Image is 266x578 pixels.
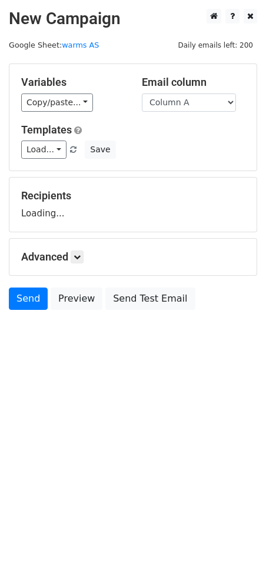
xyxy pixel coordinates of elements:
[174,39,257,52] span: Daily emails left: 200
[9,288,48,310] a: Send
[9,41,99,49] small: Google Sheet:
[105,288,195,310] a: Send Test Email
[9,9,257,29] h2: New Campaign
[21,250,245,263] h5: Advanced
[174,41,257,49] a: Daily emails left: 200
[85,141,115,159] button: Save
[142,76,245,89] h5: Email column
[51,288,102,310] a: Preview
[21,76,124,89] h5: Variables
[21,141,66,159] a: Load...
[62,41,99,49] a: warms AS
[21,93,93,112] a: Copy/paste...
[21,189,245,202] h5: Recipients
[21,123,72,136] a: Templates
[21,189,245,220] div: Loading...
